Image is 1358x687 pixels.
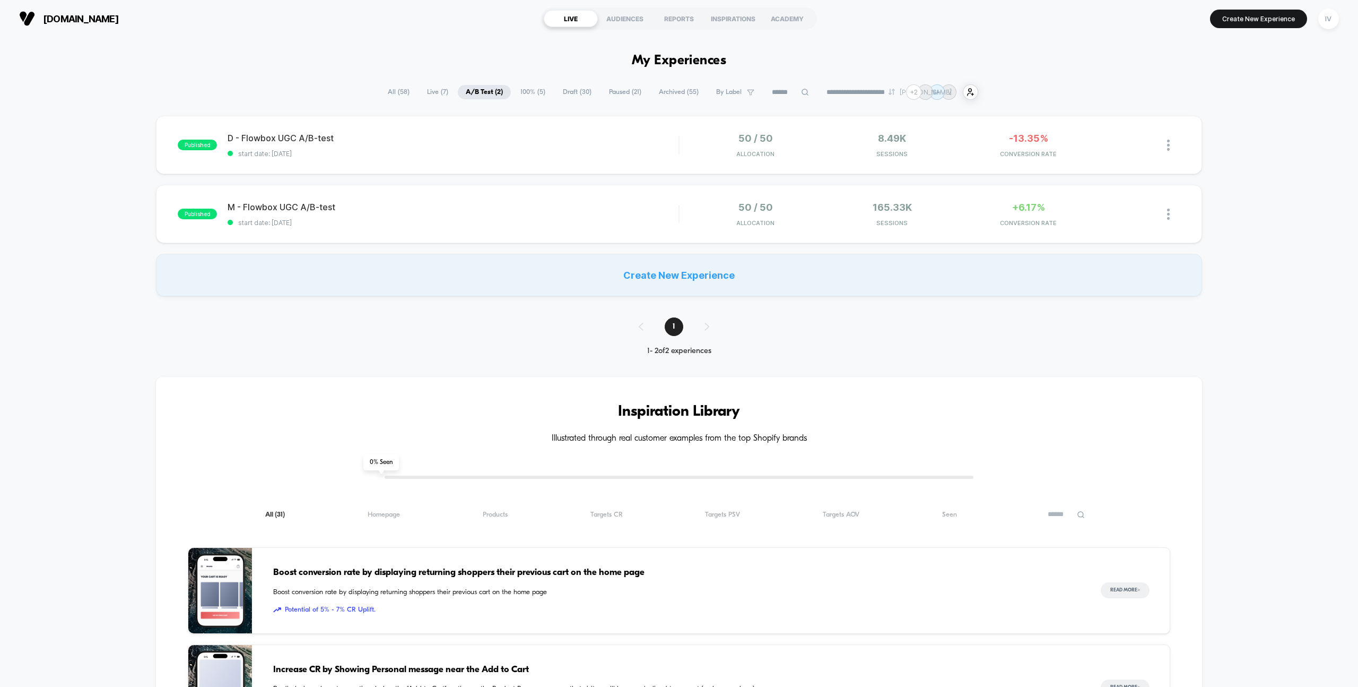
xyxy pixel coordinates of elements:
[963,150,1094,158] span: CONVERSION RATE
[1318,8,1339,29] div: IV
[380,85,417,99] span: All ( 58 )
[963,219,1094,227] span: CONVERSION RATE
[368,511,400,519] span: Homepage
[419,85,456,99] span: Live ( 7 )
[16,10,122,27] button: [DOMAIN_NAME]
[188,403,1170,420] h3: Inspiration Library
[228,202,678,212] span: M - Flowbox UGC A/B-test
[273,663,1079,677] span: Increase CR by Showing Personal message near the Add to Cart
[878,133,906,144] span: 8.49k
[228,150,678,158] span: start date: [DATE]
[1012,202,1045,213] span: +6.17%
[706,10,760,27] div: INSPIRATIONS
[652,10,706,27] div: REPORTS
[544,10,598,27] div: LIVE
[228,133,678,143] span: D - Flowbox UGC A/B-test
[826,219,957,227] span: Sessions
[228,219,678,227] span: start date: [DATE]
[1009,133,1048,144] span: -13.35%
[156,254,1202,296] div: Create New Experience
[760,10,814,27] div: ACADEMY
[906,84,921,100] div: + 2
[900,88,952,96] p: [PERSON_NAME]
[1167,140,1170,151] img: close
[275,511,285,518] span: ( 31 )
[889,89,895,95] img: end
[736,219,774,227] span: Allocation
[590,511,623,519] span: Targets CR
[273,566,1079,580] span: Boost conversion rate by displaying returning shoppers their previous cart on the home page
[273,605,1079,615] span: Potential of 5% - 7% CR Uplift.
[628,347,730,356] div: 1 - 2 of 2 experiences
[738,202,773,213] span: 50 / 50
[1101,582,1150,598] button: Read More>
[1167,209,1170,220] img: close
[178,209,217,219] span: published
[736,150,774,158] span: Allocation
[738,133,773,144] span: 50 / 50
[601,85,649,99] span: Paused ( 21 )
[942,511,957,519] span: Seen
[178,140,217,150] span: published
[265,511,285,519] span: All
[363,454,399,470] span: 0 % Seen
[458,85,511,99] span: A/B Test ( 2 )
[598,10,652,27] div: AUDIENCES
[188,548,252,633] img: Boost conversion rate by displaying returning shoppers their previous cart on the home page
[632,53,727,68] h1: My Experiences
[823,511,859,519] span: Targets AOV
[651,85,707,99] span: Archived ( 55 )
[43,13,119,24] span: [DOMAIN_NAME]
[665,317,683,336] span: 1
[188,434,1170,444] h4: Illustrated through real customer examples from the top Shopify brands
[19,11,35,27] img: Visually logo
[705,511,740,519] span: Targets PSV
[555,85,599,99] span: Draft ( 30 )
[1210,10,1307,28] button: Create New Experience
[716,88,742,96] span: By Label
[512,85,553,99] span: 100% ( 5 )
[483,511,508,519] span: Products
[1315,8,1342,30] button: IV
[826,150,957,158] span: Sessions
[273,587,1079,598] span: Boost conversion rate by displaying returning shoppers their previous cart on the home page
[873,202,912,213] span: 165.33k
